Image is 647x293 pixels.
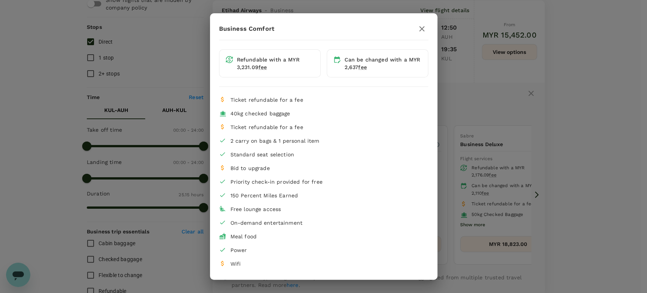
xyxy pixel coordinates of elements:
[230,233,257,239] span: Meal food
[230,261,241,267] span: Wifi
[230,124,303,130] span: Ticket refundable for a fee
[230,165,270,171] span: Bid to upgrade
[230,138,320,144] span: 2 carry on bags & 1 personal item
[230,206,281,212] span: Free lounge access
[258,64,267,70] span: fee
[230,110,290,117] span: 40kg checked baggage
[230,179,323,185] span: Priority check-in provided for free
[219,24,274,33] p: Business Comfort
[230,192,298,198] span: 150 Percent Miles Earned
[345,56,422,71] div: Can be changed with a MYR 2,637
[230,97,303,103] span: Ticket refundable for a fee
[230,151,294,158] span: Standard seat selection
[230,247,247,253] span: Power
[358,64,367,70] span: fee
[230,220,302,226] span: On-demand entertainment
[237,56,314,71] div: Refundable with a MYR 3,231.09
